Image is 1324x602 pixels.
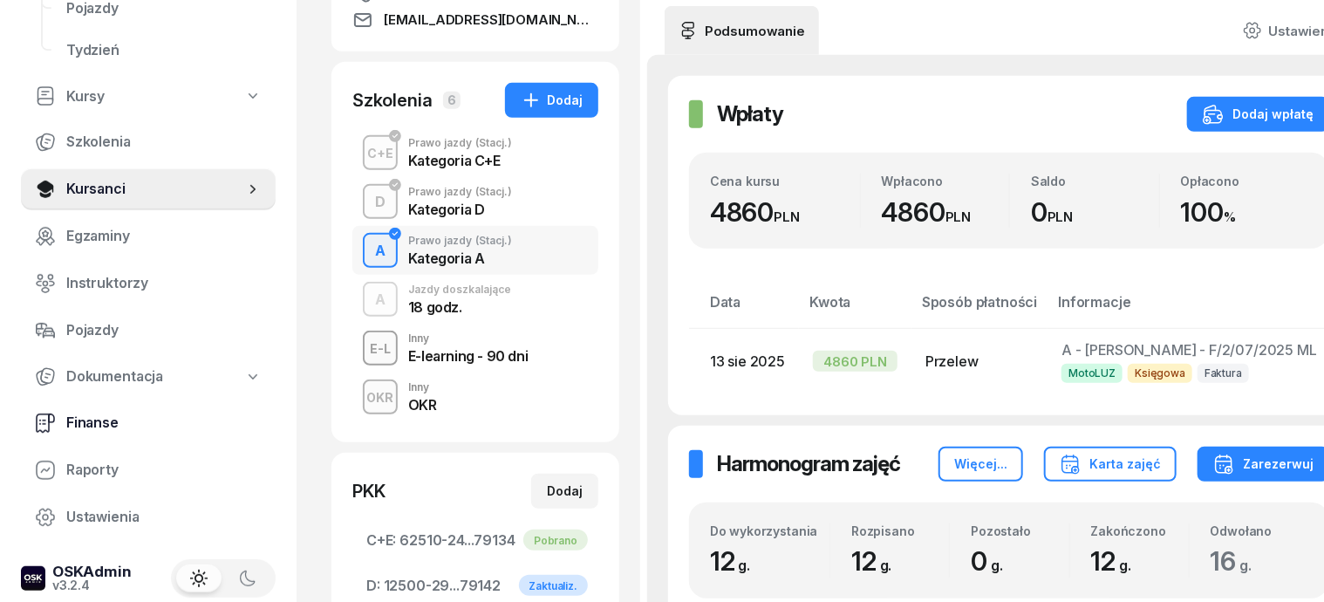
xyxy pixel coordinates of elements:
div: Kategoria C+E [408,154,512,168]
div: C+E [360,142,400,164]
a: Szkolenia [21,121,276,163]
button: OKRInnyOKR [352,373,598,421]
span: 12 [1091,545,1140,577]
div: OSKAdmin [52,564,132,579]
small: g. [1119,557,1131,574]
span: (Stacj.) [475,138,512,148]
small: PLN [774,209,800,225]
small: g. [991,557,1003,574]
span: Finanse [66,412,262,434]
small: g. [880,557,892,574]
span: Instruktorzy [66,272,262,295]
a: Kursanci [21,168,276,210]
img: logo-xs-dark@2x.png [21,566,45,591]
span: Tydzień [66,39,262,62]
small: PLN [945,209,972,225]
span: Ustawienia [66,506,262,529]
th: Data [689,291,799,328]
button: AJazdy doszkalające18 godz. [352,275,598,324]
span: 12 [851,545,900,577]
div: Pobrano [523,530,588,551]
div: Inny [408,333,528,344]
small: g. [1239,557,1252,574]
span: 13 sie 2025 [710,352,785,370]
a: Pojazdy [21,310,276,352]
span: (Stacj.) [475,187,512,197]
span: MotoLUZ [1061,364,1123,382]
div: 4860 [882,196,1010,229]
h2: Wpłaty [717,100,783,128]
div: 4860 PLN [813,351,897,372]
a: Podsumowanie [665,6,819,55]
th: Sposób płatności [911,291,1048,328]
a: Finanse [21,402,276,444]
div: OKR [408,398,437,412]
a: Instruktorzy [21,263,276,304]
div: Zaktualiz. [519,575,588,596]
div: Dodaj wpłatę [1203,104,1314,125]
span: Kursy [66,86,105,108]
div: Prawo jazdy [408,187,512,197]
div: Kategoria A [408,251,512,265]
span: C+E: [366,530,396,552]
div: Pozostało [971,523,1068,538]
div: 100 [1181,196,1309,229]
div: Zarezerwuj [1213,454,1314,475]
span: Księgowa [1128,364,1192,382]
div: Rozpisano [851,523,949,538]
button: A [363,233,398,268]
span: D: [366,575,380,598]
div: Szkolenia [352,88,433,113]
button: C+E [363,135,398,170]
div: 4860 [710,196,860,229]
button: D [363,184,398,219]
div: Inny [408,382,437,393]
div: A [368,285,392,315]
span: 6 [443,92,461,109]
div: Wpłacono [882,174,1010,188]
div: E-learning - 90 dni [408,349,528,363]
div: 18 godz. [408,300,511,314]
div: v3.2.4 [52,579,132,592]
div: 0 [971,545,1068,578]
div: Więcej... [954,454,1007,475]
button: Dodaj [505,83,598,118]
a: Dokumentacja [21,357,276,397]
div: OKR [360,387,401,408]
h2: Harmonogram zajęć [717,450,900,478]
div: Dodaj [521,90,583,111]
th: Kwota [799,291,911,328]
div: Jazdy doszkalające [408,284,511,295]
div: Cena kursu [710,174,860,188]
a: Ustawienia [21,496,276,538]
div: 0 [1031,196,1159,229]
small: g. [739,557,751,574]
span: 62510-24...79134 [366,530,584,552]
div: E-L [363,338,398,359]
div: D [368,188,392,217]
a: Egzaminy [21,215,276,257]
button: E-LInnyE-learning - 90 dni [352,324,598,373]
a: [EMAIL_ADDRESS][DOMAIN_NAME] [352,10,598,31]
span: A - [PERSON_NAME] - F/2/07/2025 ML [1061,341,1317,359]
div: Zakończono [1091,523,1189,538]
span: Faktura [1198,364,1249,382]
button: Karta zajęć [1044,447,1177,482]
a: C+E:62510-24...79134Pobrano [352,519,598,561]
div: Saldo [1031,174,1159,188]
button: Więcej... [938,447,1023,482]
div: Prawo jazdy [408,138,512,148]
a: Kursy [21,77,276,117]
small: % [1224,209,1236,225]
div: Odwołano [1211,523,1308,538]
div: Karta zajęć [1060,454,1161,475]
button: APrawo jazdy(Stacj.)Kategoria A [352,226,598,275]
button: DPrawo jazdy(Stacj.)Kategoria D [352,177,598,226]
span: 16 [1211,545,1260,577]
button: A [363,282,398,317]
div: Prawo jazdy [408,236,512,246]
div: Przelew [925,351,1034,373]
span: 12 [710,545,759,577]
div: Do wykorzystania [710,523,829,538]
button: E-L [363,331,398,366]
